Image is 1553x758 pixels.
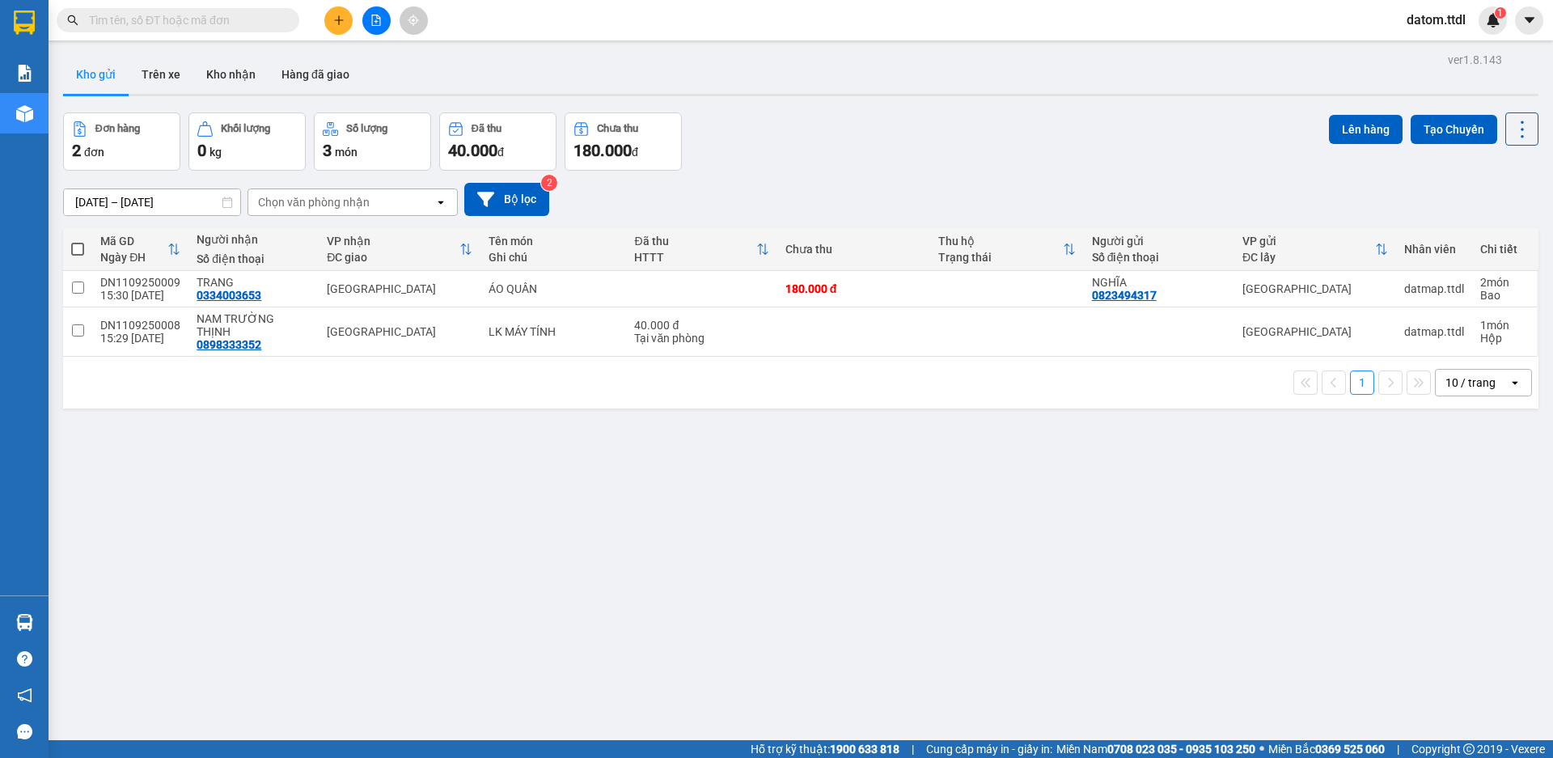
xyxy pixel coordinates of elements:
button: Đã thu40.000đ [439,112,556,171]
span: 0 [197,141,206,160]
div: TRANG [197,276,311,289]
span: copyright [1463,743,1475,755]
span: đ [632,146,638,159]
sup: 1 [1495,7,1506,19]
div: [GEOGRAPHIC_DATA] [1242,325,1388,338]
button: Số lượng3món [314,112,431,171]
div: NGHĨA [1092,276,1226,289]
div: [GEOGRAPHIC_DATA] [327,325,472,338]
div: Tại văn phòng [634,332,768,345]
div: ĐC giao [327,251,459,264]
span: | [912,740,914,758]
span: question-circle [17,651,32,667]
span: 2 [72,141,81,160]
th: Toggle SortBy [930,228,1083,271]
div: 40.000 đ [634,319,768,332]
div: LK MÁY TÍNH [489,325,618,338]
input: Tìm tên, số ĐT hoặc mã đơn [89,11,280,29]
div: Khối lượng [221,123,270,134]
span: 180.000 [573,141,632,160]
input: Select a date range. [64,189,240,215]
th: Toggle SortBy [92,228,188,271]
div: Chưa thu [785,243,922,256]
div: Đơn hàng [95,123,140,134]
div: Trạng thái [938,251,1062,264]
button: Hàng đã giao [269,55,362,94]
span: 3 [323,141,332,160]
button: Chưa thu180.000đ [565,112,682,171]
div: Nhân viên [1404,243,1464,256]
span: đ [497,146,504,159]
button: Tạo Chuyến [1411,115,1497,144]
div: Số điện thoại [1092,251,1226,264]
span: Cung cấp máy in - giấy in: [926,740,1052,758]
div: 2 món [1480,276,1529,289]
th: Toggle SortBy [1234,228,1396,271]
span: đơn [84,146,104,159]
div: Đã thu [634,235,755,248]
div: Đã thu [472,123,501,134]
div: Ghi chú [489,251,618,264]
div: HTTT [634,251,755,264]
div: Chọn văn phòng nhận [258,194,370,210]
sup: 2 [541,175,557,191]
span: | [1397,740,1399,758]
div: 15:30 [DATE] [100,289,180,302]
span: message [17,724,32,739]
div: ÁO QUẦN [489,282,618,295]
div: DN1109250008 [100,319,180,332]
svg: open [434,196,447,209]
div: ĐC lấy [1242,251,1375,264]
div: Ngày ĐH [100,251,167,264]
span: kg [209,146,222,159]
span: datom.ttdl [1394,10,1479,30]
div: datmap.ttdl [1404,282,1464,295]
div: Mã GD [100,235,167,248]
div: DN1109250009 [100,276,180,289]
div: Thu hộ [938,235,1062,248]
img: warehouse-icon [16,105,33,122]
img: icon-new-feature [1486,13,1500,28]
div: 0823494317 [1092,289,1157,302]
div: Bao [1480,289,1529,302]
div: 10 / trang [1445,375,1496,391]
th: Toggle SortBy [319,228,480,271]
span: notification [17,688,32,703]
span: aim [408,15,419,26]
strong: 0708 023 035 - 0935 103 250 [1107,743,1255,756]
span: 1 [1497,7,1503,19]
span: Miền Bắc [1268,740,1385,758]
img: solution-icon [16,65,33,82]
div: Số điện thoại [197,252,311,265]
div: [GEOGRAPHIC_DATA] [1242,282,1388,295]
div: Số lượng [346,123,387,134]
button: file-add [362,6,391,35]
div: 180.000 đ [785,282,922,295]
div: NAM TRƯỜNG THỊNH [197,312,311,338]
strong: 1900 633 818 [830,743,899,756]
img: logo-vxr [14,11,35,35]
button: 1 [1350,371,1374,395]
div: Người nhận [197,233,311,246]
button: plus [324,6,353,35]
button: Kho gửi [63,55,129,94]
span: 40.000 [448,141,497,160]
span: caret-down [1522,13,1537,28]
strong: 0369 525 060 [1315,743,1385,756]
div: datmap.ttdl [1404,325,1464,338]
div: ver 1.8.143 [1448,51,1502,69]
div: 1 món [1480,319,1529,332]
div: 0334003653 [197,289,261,302]
button: Khối lượng0kg [188,112,306,171]
span: file-add [370,15,382,26]
button: Kho nhận [193,55,269,94]
div: Người gửi [1092,235,1226,248]
span: Miền Nam [1056,740,1255,758]
div: Hộp [1480,332,1529,345]
button: Lên hàng [1329,115,1403,144]
div: 15:29 [DATE] [100,332,180,345]
div: Tên món [489,235,618,248]
div: VP nhận [327,235,459,248]
span: món [335,146,358,159]
th: Toggle SortBy [626,228,776,271]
